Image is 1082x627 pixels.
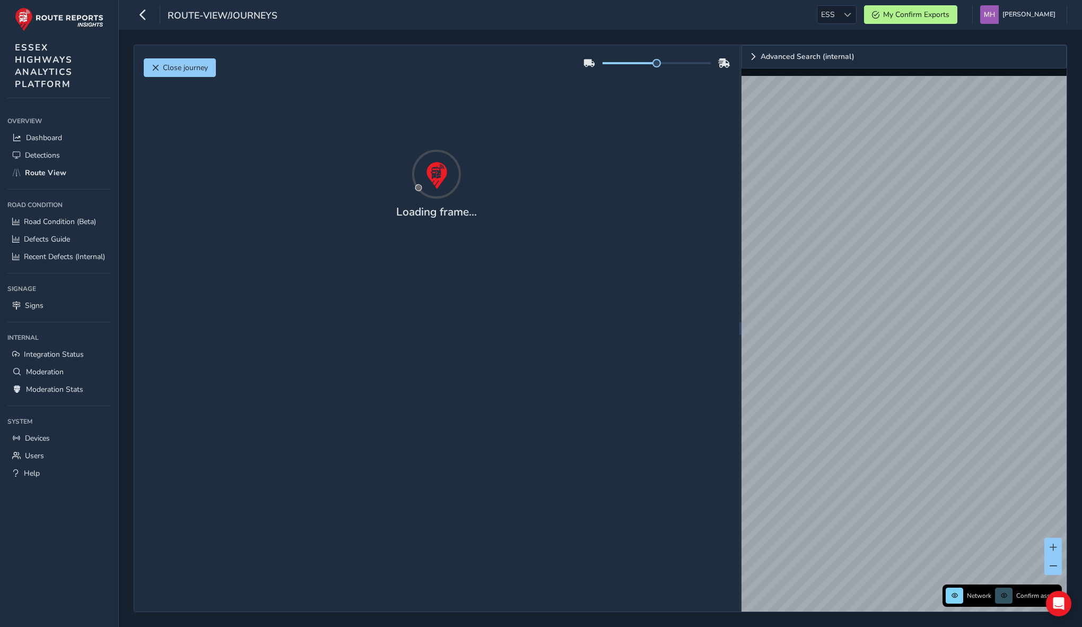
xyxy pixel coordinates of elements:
span: Devices [25,433,50,443]
div: Internal [7,330,111,346]
div: Open Intercom Messenger [1046,591,1071,616]
a: Detections [7,147,111,164]
a: Dashboard [7,129,111,147]
span: Close journey [163,63,208,73]
span: Defects Guide [24,234,70,244]
a: Road Condition (Beta) [7,213,111,230]
span: Integration Status [24,349,84,359]
span: Network [967,591,991,600]
img: rr logo [15,7,103,31]
span: ESS [817,6,839,23]
a: Expand [741,45,1067,68]
span: Users [25,451,44,461]
button: Close journey [144,58,216,77]
a: Devices [7,430,111,447]
span: Moderation Stats [26,384,83,394]
span: Advanced Search (internal) [761,53,854,61]
span: My Confirm Exports [883,10,949,20]
a: Moderation [7,363,111,381]
span: Route View [25,168,66,178]
div: System [7,414,111,430]
a: Integration Status [7,346,111,363]
a: Users [7,447,111,465]
span: Detections [25,150,60,160]
span: Confirm assets [1016,591,1059,600]
a: Route View [7,164,111,182]
span: ESSEX HIGHWAYS ANALYTICS PLATFORM [15,41,73,90]
button: [PERSON_NAME] [980,5,1059,24]
span: Help [24,468,40,478]
span: [PERSON_NAME] [1002,5,1055,24]
span: Signs [25,300,43,311]
img: diamond-layout [980,5,999,24]
a: Defects Guide [7,230,111,248]
button: My Confirm Exports [864,5,957,24]
span: Road Condition (Beta) [24,217,96,227]
span: Recent Defects (Internal) [24,252,105,262]
span: Dashboard [26,133,62,143]
h4: Loading frame... [396,205,477,219]
div: Road Condition [7,197,111,213]
span: route-view/journeys [168,9,277,24]
div: Overview [7,113,111,129]
a: Signs [7,297,111,314]
div: Signage [7,281,111,297]
a: Recent Defects (Internal) [7,248,111,265]
a: Moderation Stats [7,381,111,398]
a: Help [7,465,111,482]
span: Moderation [26,367,64,377]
